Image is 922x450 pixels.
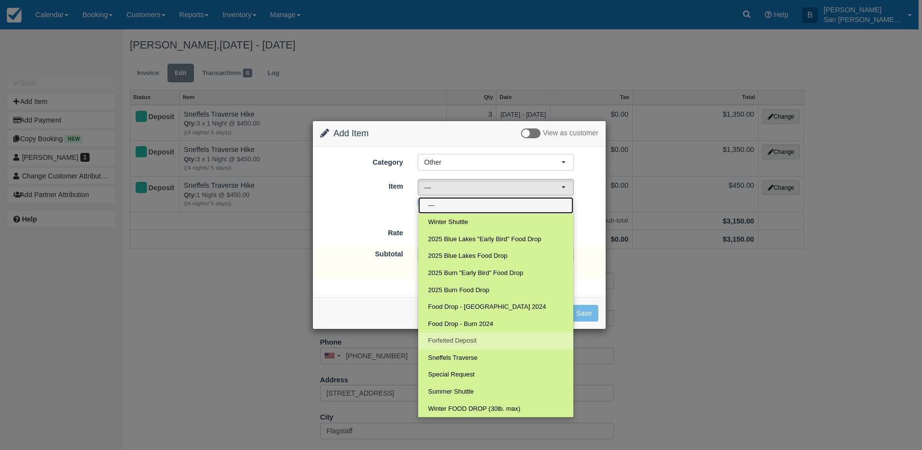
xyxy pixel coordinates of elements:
span: Winter FOOD DROP (30lb. max) [428,404,520,414]
button: Save [570,305,598,322]
span: Forfeited Deposit [428,336,476,346]
span: Sneffels Traverse [428,353,477,363]
button: — [418,179,574,196]
span: Food Drop - [GEOGRAPHIC_DATA] 2024 [428,302,546,312]
span: 2025 Blue Lakes "Early Bird" Food Drop [428,235,541,244]
label: Subtotal [313,246,410,259]
span: Add Item [333,128,369,138]
span: Other [424,157,561,167]
span: Food Drop - Burn 2024 [428,320,493,329]
span: — [424,182,561,192]
span: Special Request [428,370,474,379]
span: Summer Shuttle [428,387,473,397]
span: — [428,201,434,210]
label: Item [313,178,410,192]
span: View as customer [543,129,598,137]
label: Category [313,154,410,168]
span: 2025 Burn "Early Bird" Food Drop [428,269,523,278]
span: 2025 Burn Food Drop [428,286,489,295]
span: 2025 Blue Lakes Food Drop [428,251,507,261]
button: Other [418,154,574,171]
label: Rate [313,225,410,238]
span: Winter Shuttle [428,218,468,227]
